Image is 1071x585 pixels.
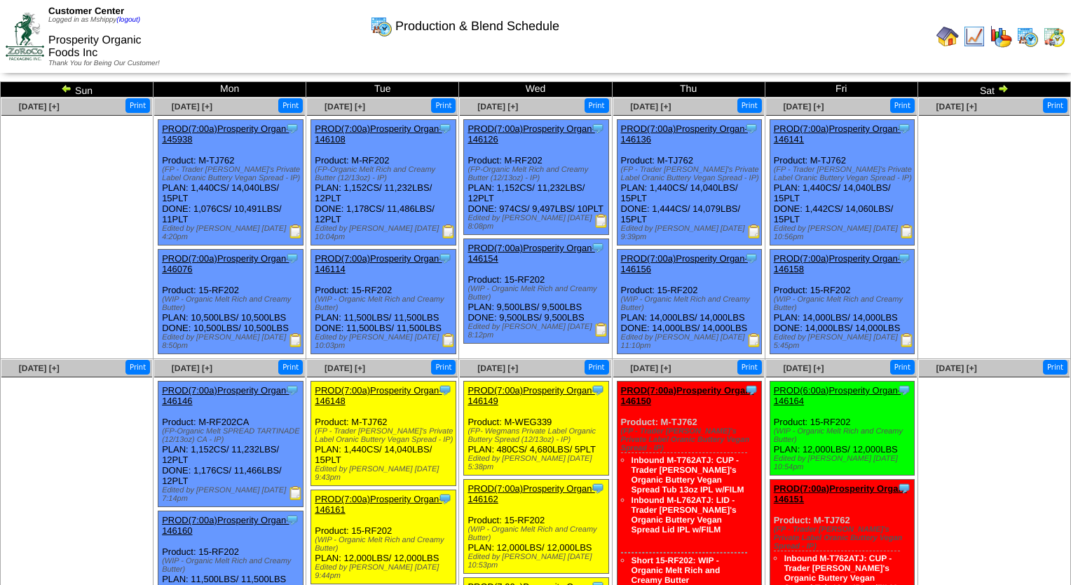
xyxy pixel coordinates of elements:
img: Tooltip [744,121,758,135]
a: PROD(7:00a)Prosperity Organ-146148 [315,385,442,406]
a: [DATE] [+] [783,102,824,112]
button: Print [125,360,150,375]
span: Logged in as Mshippy [48,16,140,24]
img: Tooltip [591,241,605,255]
img: Production Report [900,224,914,238]
div: Product: 15-RF202 PLAN: 12,000LBS / 12,000LBS [770,382,915,476]
div: Edited by [PERSON_NAME] [DATE] 5:38pm [468,455,608,471]
td: Fri [765,82,917,97]
button: Print [431,360,456,375]
img: Production Report [594,214,608,228]
a: [DATE] [+] [172,102,212,112]
img: Production Report [442,224,456,238]
img: Tooltip [591,481,605,495]
div: Edited by [PERSON_NAME] [DATE] 9:44pm [315,563,456,580]
button: Print [737,98,762,113]
img: arrowright.gif [997,83,1009,94]
div: Product: 15-RF202 PLAN: 10,500LBS / 10,500LBS DONE: 10,500LBS / 10,500LBS [158,250,303,354]
a: PROD(7:00a)Prosperity Organ-146141 [774,123,901,144]
div: Edited by [PERSON_NAME] [DATE] 8:50pm [162,333,303,350]
td: Thu [612,82,765,97]
div: Edited by [PERSON_NAME] [DATE] 8:12pm [468,323,608,339]
a: PROD(7:00a)Prosperity Organ-146108 [315,123,442,144]
img: arrowleft.gif [61,83,72,94]
td: Tue [306,82,459,97]
button: Print [431,98,456,113]
a: [DATE] [+] [172,363,212,373]
img: Tooltip [897,121,911,135]
span: [DATE] [+] [477,363,518,373]
a: PROD(7:00a)Prosperity Organ-146151 [774,483,907,504]
img: Production Report [289,486,303,500]
span: Customer Center [48,6,124,16]
div: Edited by [PERSON_NAME] [DATE] 4:20pm [162,224,303,241]
a: PROD(7:00a)Prosperity Organ-146158 [774,253,901,274]
div: (WIP - Organic Melt Rich and Creamy Butter) [468,525,608,542]
img: graph.gif [990,25,1012,48]
div: Product: M-TJ762 PLAN: 1,440CS / 14,040LBS / 15PLT DONE: 1,076CS / 10,491LBS / 11PLT [158,120,303,246]
button: Print [125,98,150,113]
a: PROD(7:00a)Prosperity Organ-146160 [162,515,289,536]
img: Production Report [594,323,608,337]
a: PROD(7:00a)Prosperity Organ-146149 [468,385,594,406]
a: PROD(7:00a)Prosperity Organ-146126 [468,123,594,144]
div: (FP-Organic Melt Rich and Creamy Butter (12/13oz) - IP) [315,166,456,182]
div: Edited by [PERSON_NAME] [DATE] 10:03pm [315,333,456,350]
div: (FP- Wegmans Private Label Organic Buttery Spread (12/13oz) - IP) [468,427,608,444]
span: Production & Blend Schedule [395,19,559,34]
img: Production Report [289,333,303,347]
button: Print [1043,98,1067,113]
img: calendarprod.gif [370,15,393,37]
img: Tooltip [438,492,452,506]
button: Print [278,98,303,113]
div: (FP - Trader [PERSON_NAME]'s Private Label Oranic Buttery Vegan Spread - IP) [162,166,303,182]
div: Product: M-TJ762 PLAN: 1,440CS / 14,040LBS / 15PLT DONE: 1,444CS / 14,079LBS / 15PLT [617,120,762,246]
td: Mon [154,82,306,97]
div: (WIP - Organic Melt Rich and Creamy Butter) [468,285,608,302]
img: calendarinout.gif [1043,25,1065,48]
div: (WIP - Organic Melt Rich and Creamy Butter) [774,427,915,444]
div: (FP - Trader [PERSON_NAME]'s Private Label Oranic Buttery Vegan Spread - IP) [315,427,456,444]
img: ZoRoCo_Logo(Green%26Foil)%20jpg.webp [6,13,44,60]
div: Edited by [PERSON_NAME] [DATE] 5:45pm [774,333,915,350]
div: Product: M-TJ762 PLAN: 1,440CS / 14,040LBS / 15PLT [311,382,456,486]
div: (FP - Trader [PERSON_NAME]'s Private Label Oranic Buttery Vegan Spread - IP) [774,166,915,182]
a: [DATE] [+] [477,102,518,112]
img: Tooltip [285,383,299,397]
button: Print [278,360,303,375]
div: Edited by [PERSON_NAME] [DATE] 8:08pm [468,214,608,231]
a: [DATE] [+] [19,363,60,373]
div: Edited by [PERSON_NAME] [DATE] 11:10pm [621,333,762,350]
div: Product: 15-RF202 PLAN: 12,000LBS / 12,000LBS [464,480,609,574]
a: [DATE] [+] [630,363,671,373]
a: [DATE] [+] [783,363,824,373]
a: PROD(7:00a)Prosperity Organ-146136 [621,123,748,144]
td: Sun [1,82,154,97]
div: Edited by [PERSON_NAME] [DATE] 10:04pm [315,224,456,241]
img: Tooltip [438,383,452,397]
div: (WIP - Organic Melt Rich and Creamy Butter) [315,295,456,312]
img: Tooltip [897,251,911,265]
img: Tooltip [744,251,758,265]
div: (FP-Organic Melt Rich and Creamy Butter (12/13oz) - IP) [468,166,608,182]
div: Edited by [PERSON_NAME] [DATE] 10:54pm [774,455,915,471]
img: Production Report [442,333,456,347]
div: Edited by [PERSON_NAME] [DATE] 10:56pm [774,224,915,241]
td: Sat [917,82,1070,97]
button: Print [585,360,609,375]
a: [DATE] [+] [630,102,671,112]
a: PROD(6:00a)Prosperity Organ-146164 [774,385,901,406]
div: Product: 15-RF202 PLAN: 14,000LBS / 14,000LBS DONE: 14,000LBS / 14,000LBS [770,250,915,354]
div: Product: M-RF202CA PLAN: 1,152CS / 11,232LBS / 12PLT DONE: 1,176CS / 11,466LBS / 12PLT [158,382,303,507]
div: (WIP - Organic Melt Rich and Creamy Butter) [315,536,456,553]
div: Product: 15-RF202 PLAN: 12,000LBS / 12,000LBS [311,490,456,584]
span: Thank You for Being Our Customer! [48,60,160,67]
a: [DATE] [+] [19,102,60,112]
div: Product: 15-RF202 PLAN: 11,500LBS / 11,500LBS DONE: 11,500LBS / 11,500LBS [311,250,456,354]
img: Production Report [747,333,761,347]
a: PROD(7:00a)Prosperity Organ-146156 [621,253,748,274]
